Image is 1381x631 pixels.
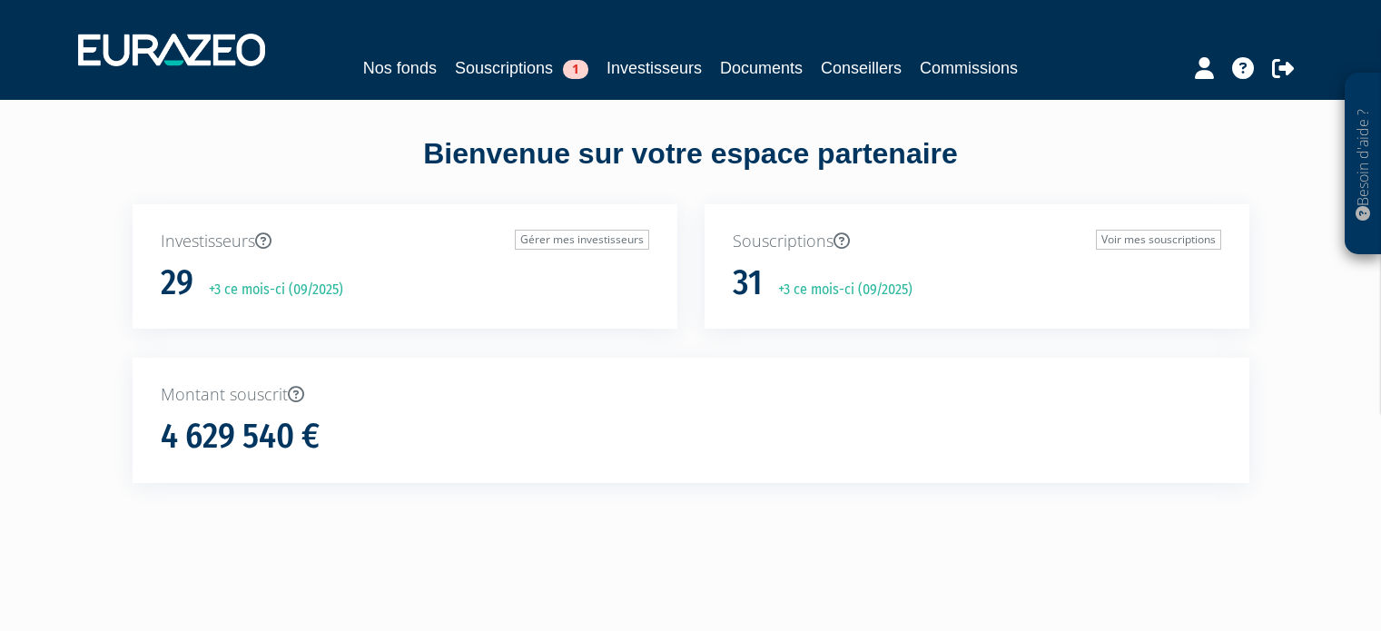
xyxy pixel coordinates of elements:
[1353,83,1374,246] p: Besoin d'aide ?
[78,34,265,66] img: 1732889491-logotype_eurazeo_blanc_rvb.png
[515,230,649,250] a: Gérer mes investisseurs
[821,55,902,81] a: Conseillers
[161,230,649,253] p: Investisseurs
[920,55,1018,81] a: Commissions
[733,230,1221,253] p: Souscriptions
[363,55,437,81] a: Nos fonds
[733,264,763,302] h1: 31
[161,418,320,456] h1: 4 629 540 €
[119,133,1263,204] div: Bienvenue sur votre espace partenaire
[1096,230,1221,250] a: Voir mes souscriptions
[196,280,343,301] p: +3 ce mois-ci (09/2025)
[563,60,588,79] span: 1
[720,55,803,81] a: Documents
[765,280,912,301] p: +3 ce mois-ci (09/2025)
[161,264,193,302] h1: 29
[161,383,1221,407] p: Montant souscrit
[607,55,702,81] a: Investisseurs
[455,55,588,81] a: Souscriptions1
